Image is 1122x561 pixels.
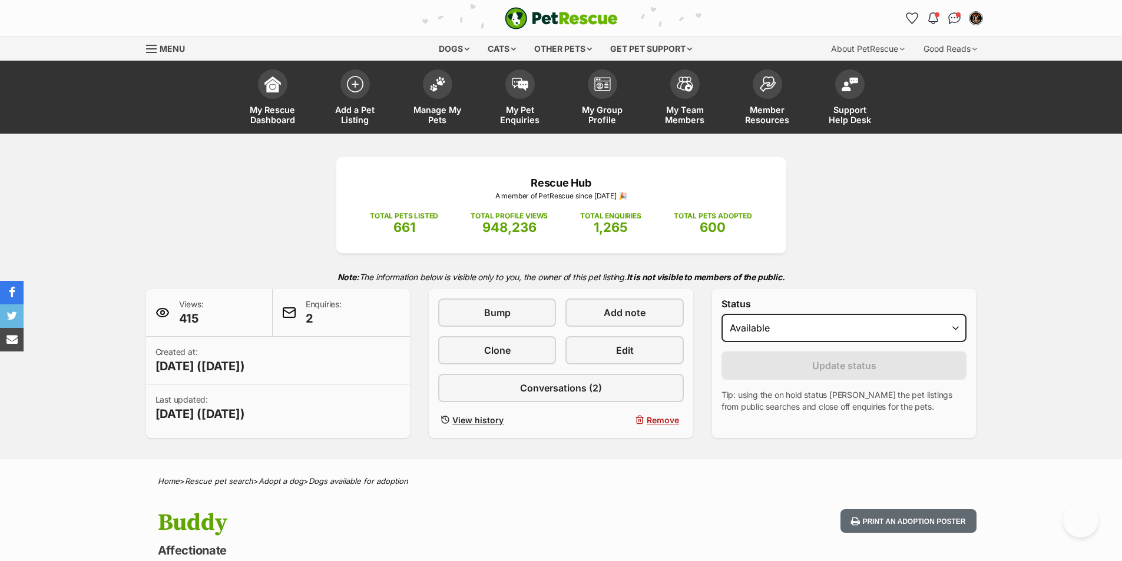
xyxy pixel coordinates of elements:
iframe: Help Scout Beacon - Open [1063,502,1098,537]
div: About PetRescue [823,37,913,61]
span: 661 [393,220,415,235]
label: Status [721,298,967,309]
p: Views: [179,298,204,327]
a: Member Resources [726,64,809,134]
span: 948,236 [482,220,537,235]
span: View history [452,414,504,426]
span: Manage My Pets [411,105,464,125]
img: group-profile-icon-3fa3cf56718a62981997c0bc7e787c4b2cf8bcc04b72c1350f741eb67cf2f40e.svg [594,77,611,91]
p: TOTAL PETS LISTED [370,211,438,221]
p: Tip: using the on hold status [PERSON_NAME] the pet listings from public searches and close off e... [721,389,967,413]
img: manage-my-pets-icon-02211641906a0b7f246fdf0571729dbe1e7629f14944591b6c1af311fb30b64b.svg [429,77,446,92]
img: member-resources-icon-8e73f808a243e03378d46382f2149f9095a855e16c252ad45f914b54edf8863c.svg [759,76,776,92]
a: Adopt a dog [259,476,303,486]
p: TOTAL PROFILE VIEWS [471,211,548,221]
div: Other pets [526,37,600,61]
a: My Team Members [644,64,726,134]
button: Print an adoption poster [840,509,976,533]
span: 2 [306,310,342,327]
button: My account [967,9,985,28]
span: My Team Members [658,105,711,125]
img: help-desk-icon-fdf02630f3aa405de69fd3d07c3f3aa587a6932b1a1747fa1d2bba05be0121f9.svg [842,77,858,91]
a: My Pet Enquiries [479,64,561,134]
span: [DATE] ([DATE]) [155,358,245,374]
div: Dogs [431,37,478,61]
img: chat-41dd97257d64d25036548639549fe6c8038ab92f7586957e7f3b1b290dea8141.svg [948,12,961,24]
span: Add note [604,306,646,320]
a: Menu [146,37,193,58]
div: Cats [479,37,524,61]
span: Bump [484,306,511,320]
p: Rescue Hub [354,175,769,191]
h1: Buddy [158,509,656,536]
span: [DATE] ([DATE]) [155,406,245,422]
span: Conversations (2) [520,381,602,395]
a: PetRescue [505,7,618,29]
span: Menu [160,44,185,54]
p: Created at: [155,346,245,374]
a: Home [158,476,180,486]
a: Conversations [945,9,964,28]
a: Favourites [903,9,922,28]
button: Update status [721,351,967,380]
img: pet-enquiries-icon-7e3ad2cf08bfb03b45e93fb7055b45f3efa6380592205ae92323e6603595dc1f.svg [512,78,528,91]
img: add-pet-listing-icon-0afa8454b4691262ce3f59096e99ab1cd57d4a30225e0717b998d2c9b9846f56.svg [347,76,363,92]
strong: It is not visible to members of the public. [627,272,785,282]
span: Edit [616,343,634,357]
p: TOTAL ENQUIRIES [580,211,641,221]
a: Conversations (2) [438,374,684,402]
a: Add a Pet Listing [314,64,396,134]
p: TOTAL PETS ADOPTED [674,211,752,221]
img: team-members-icon-5396bd8760b3fe7c0b43da4ab00e1e3bb1a5d9ba89233759b79545d2d3fc5d0d.svg [677,77,693,92]
span: My Group Profile [576,105,629,125]
p: A member of PetRescue since [DATE] 🎉 [354,191,769,201]
a: Bump [438,298,556,327]
div: > > > [128,477,994,486]
div: Get pet support [602,37,700,61]
span: 415 [179,310,204,327]
img: Rescue Hub profile pic [970,12,982,24]
img: logo-e224e6f780fb5917bec1dbf3a21bbac754714ae5b6737aabdf751b685950b380.svg [505,7,618,29]
span: My Pet Enquiries [494,105,547,125]
div: Good Reads [915,37,985,61]
a: Rescue pet search [185,476,253,486]
span: 600 [700,220,726,235]
span: Clone [484,343,511,357]
a: My Rescue Dashboard [231,64,314,134]
img: notifications-46538b983faf8c2785f20acdc204bb7945ddae34d4c08c2a6579f10ce5e182be.svg [928,12,938,24]
button: Remove [565,411,683,429]
span: Remove [647,414,679,426]
span: My Rescue Dashboard [246,105,299,125]
span: Member Resources [741,105,794,125]
span: Add a Pet Listing [329,105,382,125]
a: Dogs available for adoption [309,476,408,486]
img: dashboard-icon-eb2f2d2d3e046f16d808141f083e7271f6b2e854fb5c12c21221c1fb7104beca.svg [264,76,281,92]
p: The information below is visible only to you, the owner of this pet listing. [146,265,977,289]
a: Clone [438,336,556,364]
button: Notifications [924,9,943,28]
span: Update status [812,358,876,373]
a: My Group Profile [561,64,644,134]
a: Manage My Pets [396,64,479,134]
strong: Note: [337,272,359,282]
span: 1,265 [594,220,628,235]
p: Last updated: [155,394,245,422]
span: Support Help Desk [823,105,876,125]
p: Enquiries: [306,298,342,327]
ul: Account quick links [903,9,985,28]
a: Add note [565,298,683,327]
a: Support Help Desk [809,64,891,134]
a: Edit [565,336,683,364]
p: Affectionate [158,542,656,559]
a: View history [438,411,556,429]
